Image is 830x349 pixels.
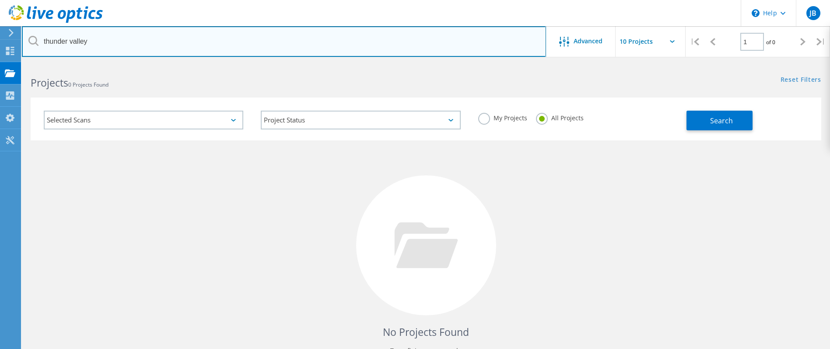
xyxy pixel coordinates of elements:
[22,26,546,57] input: Search projects by name, owner, ID, company, etc
[781,77,821,84] a: Reset Filters
[809,10,816,17] span: JB
[68,81,109,88] span: 0 Projects Found
[478,113,527,121] label: My Projects
[752,9,760,17] svg: \n
[261,111,460,129] div: Project Status
[812,26,830,57] div: |
[536,113,584,121] label: All Projects
[574,38,602,44] span: Advanced
[710,116,733,126] span: Search
[44,111,243,129] div: Selected Scans
[686,111,753,130] button: Search
[31,76,68,90] b: Projects
[39,325,812,339] h4: No Projects Found
[9,18,103,24] a: Live Optics Dashboard
[686,26,704,57] div: |
[766,38,775,46] span: of 0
